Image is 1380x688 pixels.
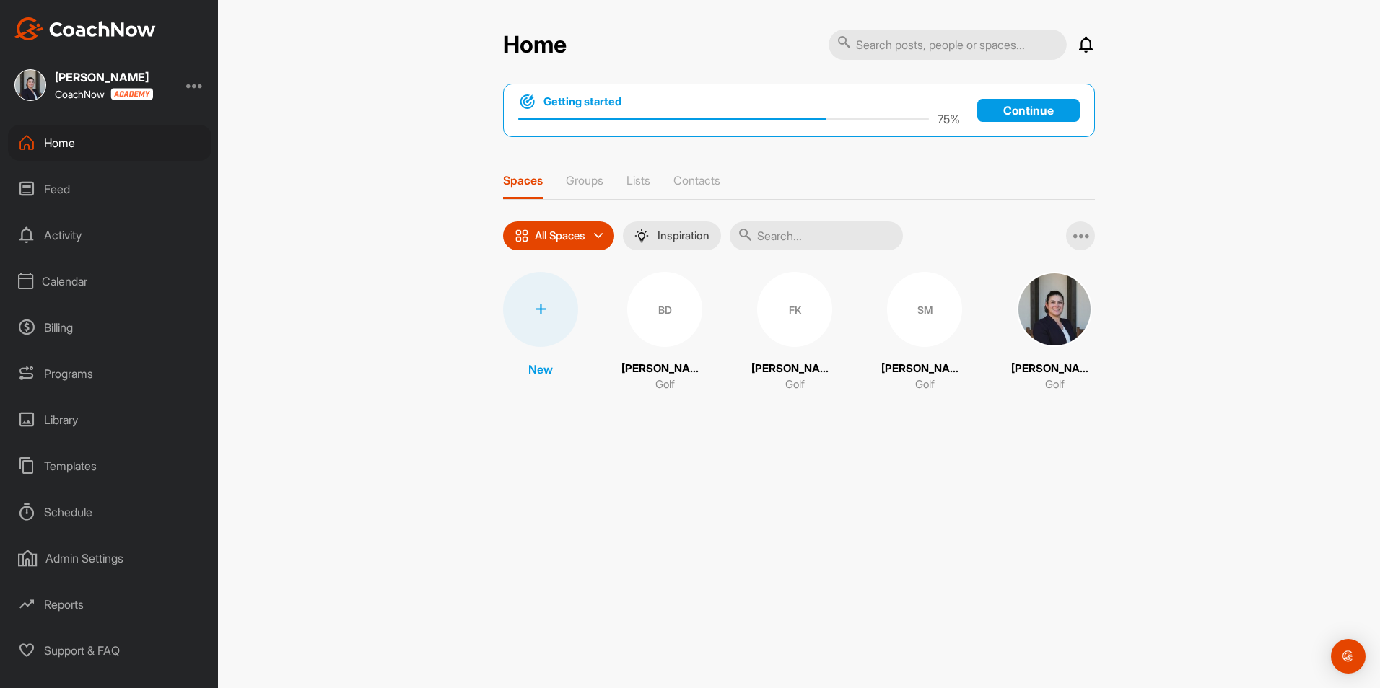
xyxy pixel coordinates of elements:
p: Inspiration [658,230,709,242]
a: SM[PERSON_NAME]Golf [881,272,968,393]
p: New [528,361,553,378]
a: Continue [977,99,1080,122]
a: BD[PERSON_NAME] [PERSON_NAME]Golf [621,272,708,393]
img: CoachNow [14,17,156,40]
p: Spaces [503,173,543,188]
p: [PERSON_NAME] [881,361,968,377]
div: Schedule [8,494,211,530]
img: icon [515,229,529,243]
div: Programs [8,356,211,392]
p: [PERSON_NAME] [1011,361,1098,377]
div: CoachNow [55,88,153,100]
div: Home [8,125,211,161]
img: CoachNow acadmey [110,88,153,100]
img: square_883869892e4eb7994971b7699112d49c.jpg [1017,272,1092,347]
p: Golf [1045,376,1065,393]
p: [PERSON_NAME] [751,361,838,377]
p: All Spaces [535,230,585,242]
p: Lists [626,173,650,188]
div: FK [757,272,832,347]
a: [PERSON_NAME]Golf [1011,272,1098,393]
div: Reports [8,586,211,622]
input: Search posts, people or spaces... [829,30,1067,60]
div: Admin Settings [8,540,211,576]
div: Activity [8,217,211,253]
img: menuIcon [634,229,649,243]
p: [PERSON_NAME] [PERSON_NAME] [621,361,708,377]
h1: Getting started [543,94,621,110]
div: Billing [8,309,211,345]
p: Golf [785,376,805,393]
img: bullseye [518,93,536,110]
input: Search... [730,221,903,250]
p: Groups [566,173,603,188]
div: Support & FAQ [8,632,211,669]
p: 75 % [938,110,960,128]
div: Open Intercom Messenger [1331,639,1366,674]
p: Contacts [673,173,720,188]
a: FK[PERSON_NAME]Golf [751,272,838,393]
div: SM [887,272,962,347]
h2: Home [503,31,567,59]
div: Library [8,402,211,438]
div: Templates [8,448,211,484]
div: [PERSON_NAME] [55,71,153,83]
div: Feed [8,171,211,207]
img: square_883869892e4eb7994971b7699112d49c.jpg [14,69,46,101]
p: Golf [915,376,935,393]
div: BD [627,272,702,347]
div: Calendar [8,263,211,299]
p: Golf [655,376,675,393]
